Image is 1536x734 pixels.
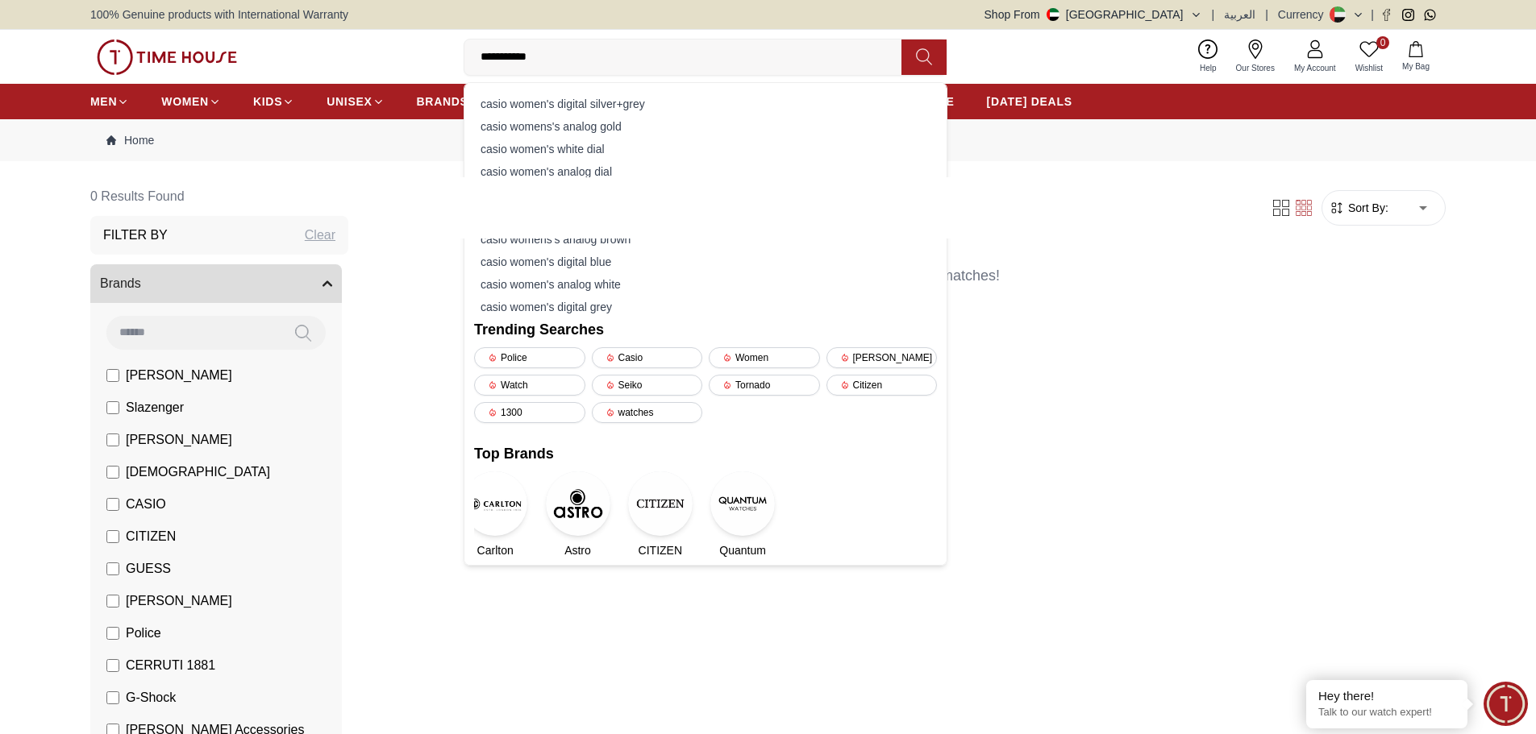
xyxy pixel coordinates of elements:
span: Carlton [477,542,514,558]
a: Facebook [1380,9,1392,21]
img: ... [97,39,237,75]
div: casio womens's analog gold [474,115,937,138]
span: Slazenger [126,398,184,417]
span: UNISEX [327,93,372,110]
div: We couldn't find any matches! [361,245,1446,313]
span: My Account [1288,62,1342,74]
nav: Breadcrumb [90,119,1446,161]
span: CITIZEN [639,542,682,558]
h3: Filter By [103,226,168,245]
span: Quantum [719,542,766,558]
span: Help [1193,62,1223,74]
img: Quantum [710,471,775,536]
div: Currency [1278,6,1330,23]
div: casio women's digital grey [474,296,937,318]
span: KIDS [253,93,282,110]
a: AstroAstro [556,471,598,558]
button: Sort By: [1329,200,1388,216]
span: CASIO [126,495,166,514]
h2: Trending Searches [474,318,937,341]
div: Hey there! [1318,688,1455,704]
span: Astro [564,542,591,558]
span: MEN [90,93,117,110]
div: casio women's digital blue [474,251,937,273]
button: My Bag [1392,38,1439,76]
div: casio women's digital silver+grey [474,93,937,115]
a: Whatsapp [1424,9,1436,21]
div: [PERSON_NAME] [826,347,938,368]
div: Tornado [709,375,820,396]
a: 0Wishlist [1346,36,1392,77]
span: GUESS [126,559,171,578]
span: G-Shock [126,688,176,707]
div: Women [709,347,820,368]
span: [DATE] DEALS [987,93,1072,110]
div: Police [474,347,585,368]
span: Police [126,624,161,643]
h2: Top Brands [474,442,937,465]
a: MEN [90,87,129,116]
input: CASIO [106,498,119,511]
span: [PERSON_NAME] [126,366,232,385]
span: CITIZEN [126,527,176,546]
span: WOMEN [161,93,209,110]
a: Help [1190,36,1226,77]
div: Clear [305,226,335,245]
a: UNISEX [327,87,384,116]
input: Slazenger [106,401,119,414]
button: Shop From[GEOGRAPHIC_DATA] [984,6,1202,23]
div: watches [592,402,703,423]
a: CITIZENCITIZEN [639,471,681,558]
span: BRANDS [417,93,468,110]
img: Astro [546,471,610,536]
a: WOMEN [161,87,221,116]
span: Wishlist [1349,62,1389,74]
span: | [1212,6,1215,23]
input: Police [106,627,119,640]
span: | [1265,6,1268,23]
img: Carlton [463,471,527,536]
img: CITIZEN [628,471,693,536]
input: [PERSON_NAME] [106,595,119,608]
button: العربية [1224,6,1255,23]
button: Brands [90,264,342,303]
span: [PERSON_NAME] [126,430,232,450]
div: Watch [474,375,585,396]
input: CITIZEN [106,530,119,543]
input: CERRUTI 1881 [106,659,119,672]
span: 100% Genuine products with International Warranty [90,6,348,23]
a: [DATE] DEALS [987,87,1072,116]
a: BRANDS [417,87,468,116]
input: [PERSON_NAME] [106,433,119,446]
span: 0 [1376,36,1389,49]
div: Citizen [826,375,938,396]
div: casio women's analog dial [474,160,937,183]
input: [DEMOGRAPHIC_DATA] [106,466,119,479]
input: GUESS [106,562,119,575]
div: Chat Widget [1484,682,1528,726]
div: 1300 [474,402,585,423]
div: casio women's analog white [474,273,937,296]
a: QuantumQuantum [722,471,764,558]
a: Home [106,132,154,148]
div: Seiko [592,375,703,396]
div: Casio [592,347,703,368]
span: | [1371,6,1374,23]
div: casio women's white dial [474,138,937,160]
p: Talk to our watch expert! [1318,706,1455,719]
span: CERRUTI 1881 [126,656,215,675]
span: Our Stores [1230,62,1281,74]
div: casio womens's analog brown [474,228,937,251]
a: Our Stores [1226,36,1284,77]
a: CarltonCarlton [474,471,516,558]
a: KIDS [253,87,294,116]
span: [DEMOGRAPHIC_DATA] [126,462,270,482]
span: Sort By: [1345,200,1388,216]
input: G-Shock [106,691,119,704]
span: Brands [100,274,141,293]
img: United Arab Emirates [1047,8,1059,21]
input: [PERSON_NAME] [106,369,119,382]
a: Instagram [1402,9,1414,21]
h6: 0 Results Found [90,177,348,216]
